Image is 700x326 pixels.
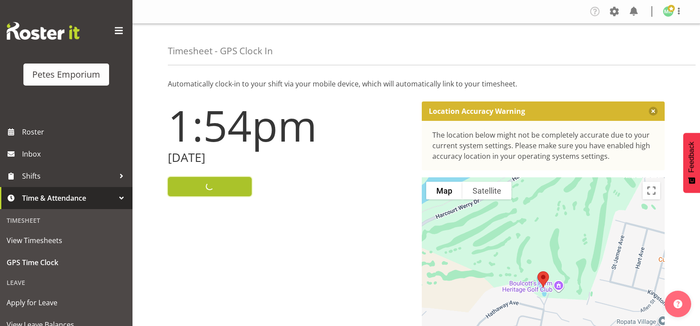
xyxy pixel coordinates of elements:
[2,274,130,292] div: Leave
[168,79,665,89] p: Automatically clock-in to your shift via your mobile device, which will automatically link to you...
[7,22,79,40] img: Rosterit website logo
[663,6,674,17] img: melanie-richardson713.jpg
[168,101,411,149] h1: 1:54pm
[674,300,682,308] img: help-xxl-2.png
[426,182,462,199] button: Show street map
[683,133,700,193] button: Feedback - Show survey
[432,130,655,161] div: The location below might not be completely accurate due to your current system settings. Please m...
[7,296,126,309] span: Apply for Leave
[168,151,411,165] h2: [DATE]
[649,107,658,116] button: Close message
[688,142,696,172] span: Feedback
[22,169,115,183] span: Shifts
[168,46,273,56] h4: Timesheet - GPS Clock In
[462,182,511,199] button: Show satellite imagery
[22,191,115,205] span: Time & Attendance
[429,107,525,116] p: Location Accuracy Warning
[7,256,126,269] span: GPS Time Clock
[7,234,126,247] span: View Timesheets
[2,251,130,274] a: GPS Time Clock
[2,292,130,314] a: Apply for Leave
[643,182,660,199] button: Toggle fullscreen view
[2,229,130,251] a: View Timesheets
[22,125,128,139] span: Roster
[32,68,100,81] div: Petes Emporium
[22,147,128,161] span: Inbox
[2,211,130,229] div: Timesheet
